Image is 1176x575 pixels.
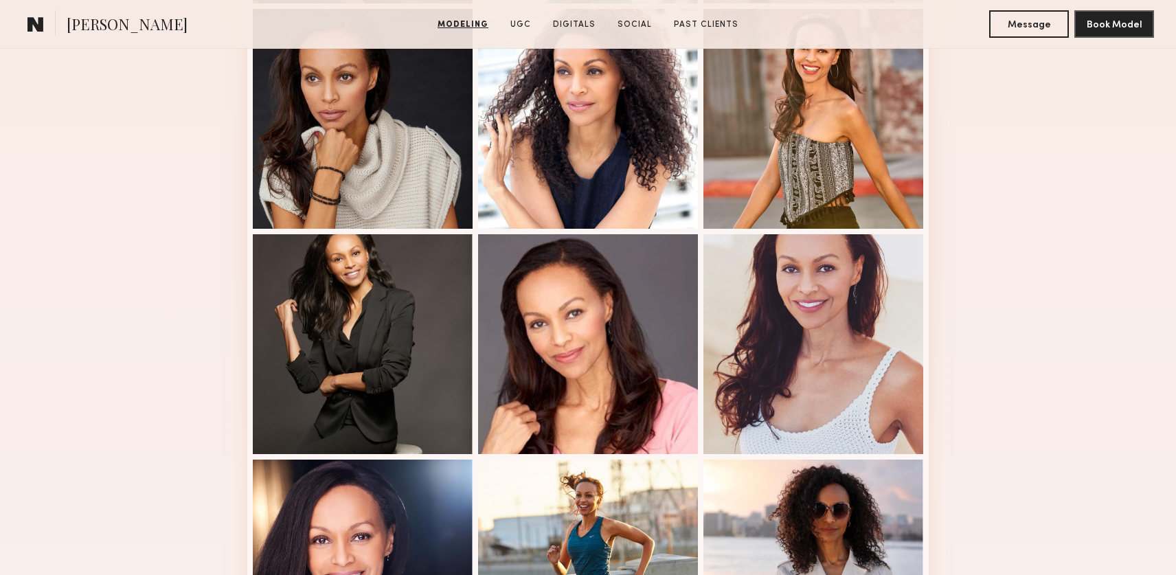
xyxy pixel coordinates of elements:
a: Past Clients [668,19,744,31]
a: Social [612,19,657,31]
a: Book Model [1074,18,1154,30]
a: Digitals [547,19,601,31]
a: Modeling [432,19,494,31]
button: Message [989,10,1069,38]
a: UGC [505,19,536,31]
span: [PERSON_NAME] [67,14,188,38]
button: Book Model [1074,10,1154,38]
